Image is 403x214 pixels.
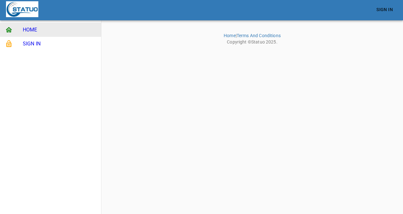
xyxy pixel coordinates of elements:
a: Terms And Conditions [237,33,281,38]
a: Statuo [251,39,265,44]
img: Statuo [6,1,38,17]
a: Sign In [374,4,395,16]
p: | Copyright © 2025 . [104,23,400,45]
span: SIGN IN [23,40,96,48]
a: Home [224,33,236,38]
span: HOME [23,26,96,34]
span: Sign In [376,6,393,14]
